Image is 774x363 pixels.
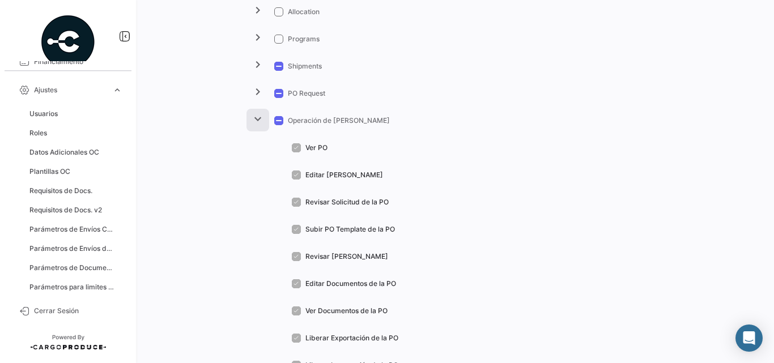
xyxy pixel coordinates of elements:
[288,116,390,126] span: Operación de [PERSON_NAME]
[735,324,763,352] div: Abrir Intercom Messenger
[40,14,96,70] img: powered-by.png
[25,125,127,142] a: Roles
[112,85,122,95] span: expand_more
[305,306,388,316] span: Ver Documentos de la PO
[29,128,47,138] span: Roles
[29,282,116,292] span: Parámetros para limites sensores
[34,57,122,67] span: Financiamiento
[34,306,122,316] span: Cerrar Sesión
[288,34,320,44] span: Programs
[29,186,92,196] span: Requisitos de Docs.
[25,182,127,199] a: Requisitos de Docs.
[246,27,269,50] button: toggle undefined
[305,333,398,343] span: Liberar Exportación de la PO
[305,279,396,289] span: Editar Documentos de la PO
[25,221,127,238] a: Parámetros de Envíos Cargas Marítimas
[246,54,269,77] button: toggle undefined
[29,263,116,273] span: Parámetros de Documentos
[25,105,127,122] a: Usuarios
[25,259,127,276] a: Parámetros de Documentos
[29,224,116,234] span: Parámetros de Envíos Cargas Marítimas
[251,112,265,126] mat-icon: expand_more
[29,109,58,119] span: Usuarios
[29,166,70,177] span: Plantillas OC
[288,7,320,17] span: Allocation
[25,279,127,296] a: Parámetros para limites sensores
[251,58,265,71] mat-icon: chevron_right
[251,3,265,17] mat-icon: chevron_right
[246,109,269,131] button: toggle undefined
[25,144,127,161] a: Datos Adicionales OC
[25,163,127,180] a: Plantillas OC
[246,82,269,104] button: toggle undefined
[305,251,388,262] span: Revisar [PERSON_NAME]
[29,244,116,254] span: Parámetros de Envíos de Cargas Terrestres
[29,205,102,215] span: Requisitos de Docs. v2
[305,197,389,207] span: Revisar Solicitud de la PO
[305,170,383,180] span: Editar [PERSON_NAME]
[251,31,265,44] mat-icon: chevron_right
[25,240,127,257] a: Parámetros de Envíos de Cargas Terrestres
[25,202,127,219] a: Requisitos de Docs. v2
[251,85,265,99] mat-icon: chevron_right
[288,61,322,71] span: Shipments
[29,147,99,157] span: Datos Adicionales OC
[305,143,328,153] span: Ver PO
[305,224,395,234] span: Subir PO Template de la PO
[34,85,108,95] span: Ajustes
[9,52,127,71] a: Financiamiento
[288,88,325,99] span: PO Request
